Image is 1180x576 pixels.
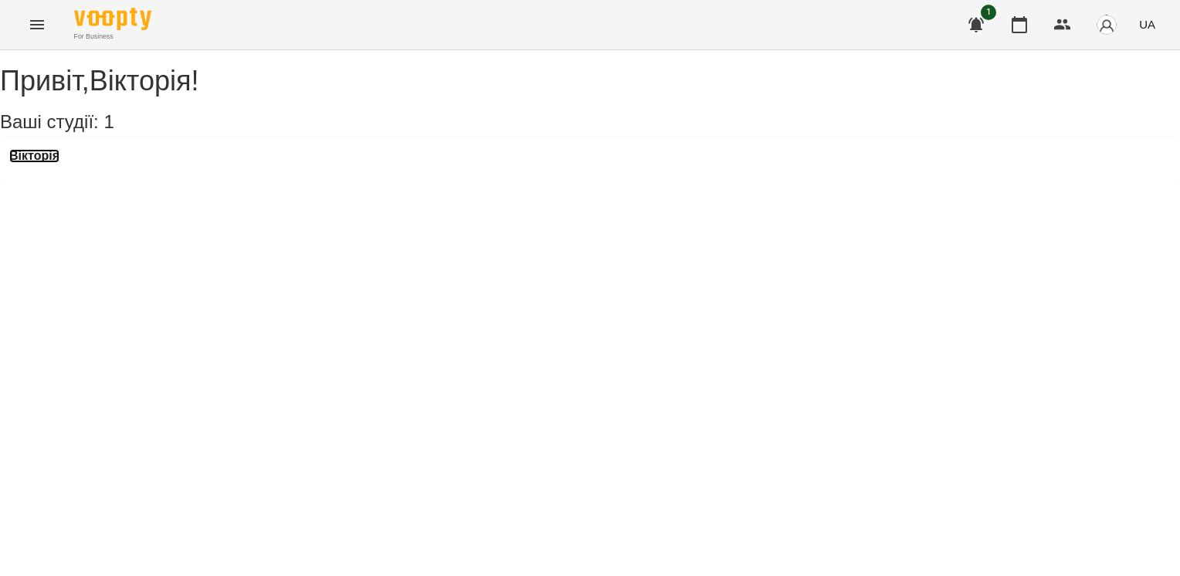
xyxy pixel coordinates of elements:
span: For Business [74,32,151,42]
span: 1 [981,5,996,20]
button: Menu [19,6,56,43]
img: Voopty Logo [74,8,151,30]
button: UA [1133,10,1161,39]
span: UA [1139,16,1155,32]
span: 1 [103,111,114,132]
img: avatar_s.png [1096,14,1117,36]
a: Вікторія [9,149,59,163]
